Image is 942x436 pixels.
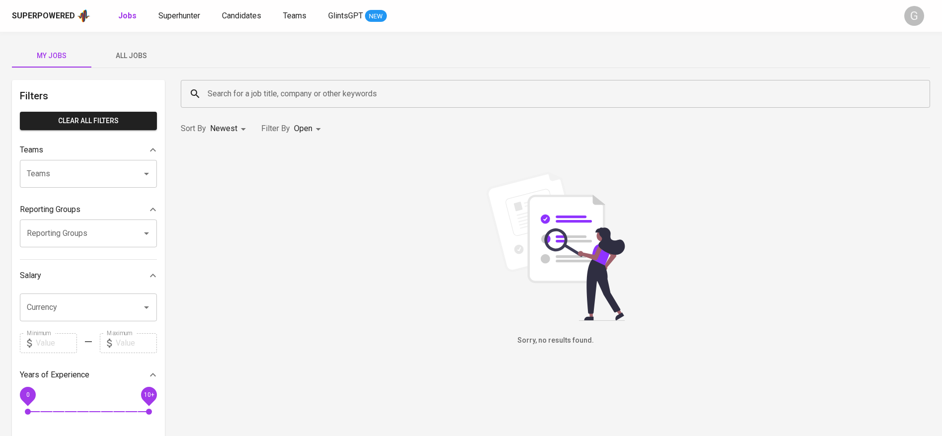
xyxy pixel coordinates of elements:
[222,11,261,20] span: Candidates
[20,266,157,286] div: Salary
[28,115,149,127] span: Clear All filters
[20,365,157,385] div: Years of Experience
[97,50,165,62] span: All Jobs
[20,270,41,282] p: Salary
[20,200,157,219] div: Reporting Groups
[26,391,29,398] span: 0
[158,10,202,22] a: Superhunter
[20,112,157,130] button: Clear All filters
[140,167,153,181] button: Open
[140,226,153,240] button: Open
[20,88,157,104] h6: Filters
[20,204,80,216] p: Reporting Groups
[365,11,387,21] span: NEW
[118,11,137,20] b: Jobs
[12,10,75,22] div: Superpowered
[261,123,290,135] p: Filter By
[283,10,308,22] a: Teams
[904,6,924,26] div: G
[294,124,312,133] span: Open
[140,300,153,314] button: Open
[77,8,90,23] img: app logo
[294,120,324,138] div: Open
[36,333,77,353] input: Value
[12,8,90,23] a: Superpoweredapp logo
[158,11,200,20] span: Superhunter
[144,391,154,398] span: 10+
[210,123,237,135] p: Newest
[222,10,263,22] a: Candidates
[20,369,89,381] p: Years of Experience
[181,335,930,346] h6: Sorry, no results found.
[181,123,206,135] p: Sort By
[328,11,363,20] span: GlintsGPT
[283,11,306,20] span: Teams
[328,10,387,22] a: GlintsGPT NEW
[18,50,85,62] span: My Jobs
[20,144,43,156] p: Teams
[116,333,157,353] input: Value
[481,172,630,321] img: file_searching.svg
[118,10,139,22] a: Jobs
[20,140,157,160] div: Teams
[210,120,249,138] div: Newest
